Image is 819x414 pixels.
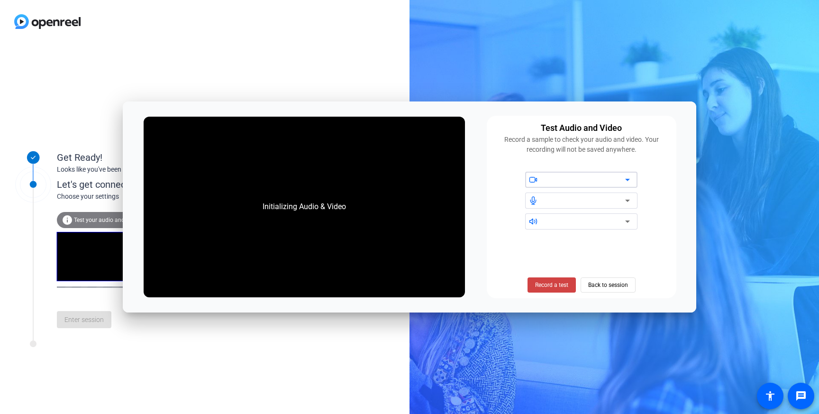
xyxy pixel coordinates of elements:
[764,390,776,402] mat-icon: accessibility
[535,281,568,289] span: Record a test
[253,192,355,222] div: Initializing Audio & Video
[57,192,266,202] div: Choose your settings
[795,390,807,402] mat-icon: message
[57,177,266,192] div: Let's get connected.
[541,121,622,135] div: Test Audio and Video
[528,277,576,293] button: Record a test
[62,214,73,226] mat-icon: info
[74,217,140,223] span: Test your audio and video
[57,165,246,175] div: Looks like you've been invited to join
[57,150,246,165] div: Get Ready!
[581,277,636,293] button: Back to session
[588,276,628,294] span: Back to session
[492,135,671,155] div: Record a sample to check your audio and video. Your recording will not be saved anywhere.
